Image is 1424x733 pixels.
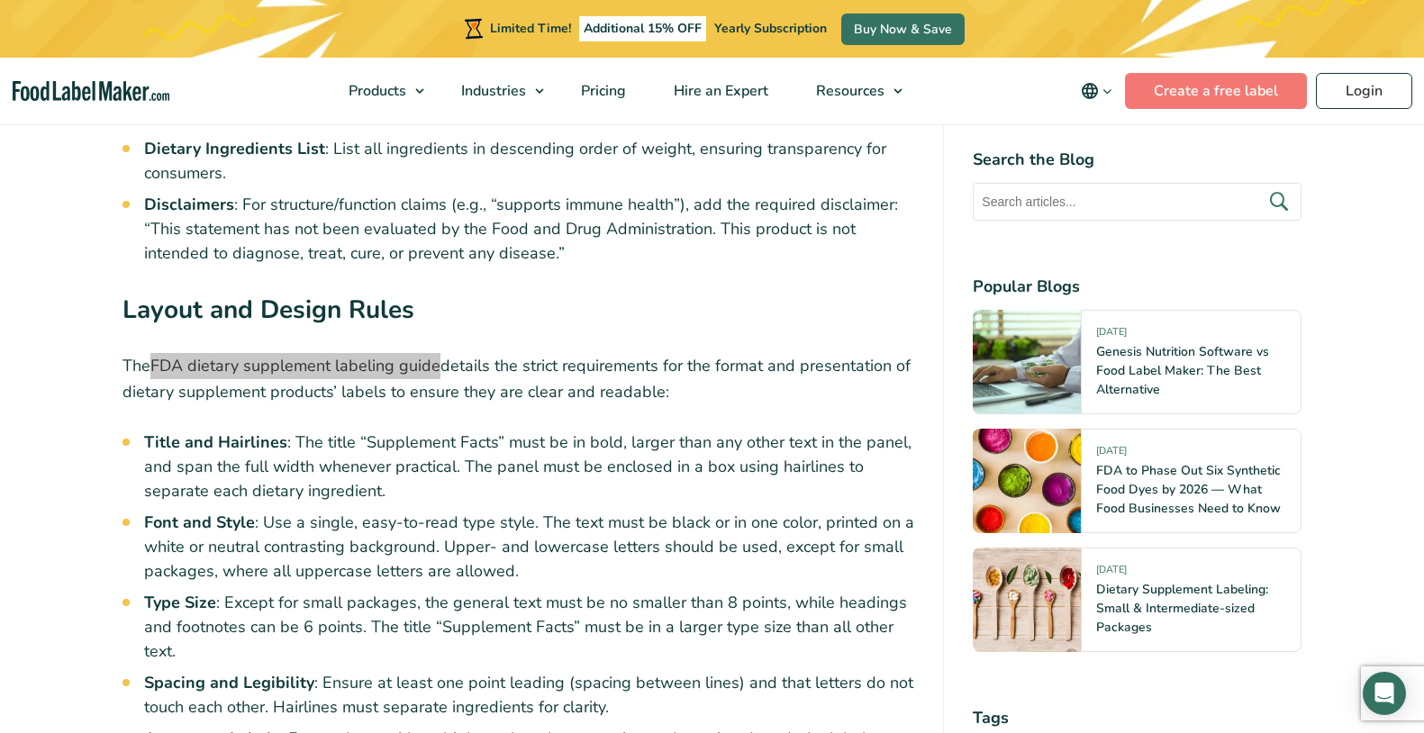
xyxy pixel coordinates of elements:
h4: Search the Blog [973,148,1302,172]
span: Hire an Expert [668,81,770,101]
a: FDA to Phase Out Six Synthetic Food Dyes by 2026 — What Food Businesses Need to Know [1096,462,1281,517]
a: Pricing [558,58,646,124]
strong: Spacing and Legibility [144,672,314,693]
h4: Tags [973,706,1302,730]
span: Yearly Subscription [714,20,827,37]
strong: Disclaimers [144,194,234,215]
span: [DATE] [1096,325,1127,346]
strong: Title and Hairlines [144,431,287,453]
div: Open Intercom Messenger [1363,672,1406,715]
a: FDA dietary supplement labeling guide [150,355,440,376]
a: Create a free label [1125,73,1307,109]
strong: Dietary Ingredients List [144,138,325,159]
a: Products [325,58,433,124]
span: Products [343,81,408,101]
span: Industries [456,81,528,101]
span: Resources [811,81,886,101]
a: Genesis Nutrition Software vs Food Label Maker: The Best Alternative [1096,343,1269,398]
input: Search articles... [973,183,1302,221]
span: Pricing [576,81,628,101]
span: Additional 15% OFF [579,16,706,41]
li: : List all ingredients in descending order of weight, ensuring transparency for consumers. [144,137,915,186]
li: : The title “Supplement Facts” must be in bold, larger than any other text in the panel, and span... [144,430,915,503]
a: Hire an Expert [650,58,788,124]
strong: Type Size [144,592,216,613]
a: Dietary Supplement Labeling: Small & Intermediate-sized Packages [1096,581,1268,636]
p: The details the strict requirements for the format and presentation of dietary supplement product... [122,353,915,405]
span: [DATE] [1096,444,1127,465]
strong: Layout and Design Rules [122,293,414,327]
li: : Ensure at least one point leading (spacing between lines) and that letters do not touch each ot... [144,671,915,719]
h4: Popular Blogs [973,275,1302,299]
a: Login [1316,73,1412,109]
strong: Font and Style [144,511,255,533]
a: Buy Now & Save [841,14,965,45]
a: Resources [793,58,912,124]
li: : Use a single, easy-to-read type style. The text must be black or in one color, printed on a whi... [144,511,915,584]
li: : Except for small packages, the general text must be no smaller than 8 points, while headings an... [144,591,915,664]
span: Limited Time! [490,20,571,37]
span: [DATE] [1096,563,1127,584]
li: : For structure/function claims (e.g., “supports immune health”), add the required disclaimer: “T... [144,193,915,266]
a: Industries [438,58,553,124]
